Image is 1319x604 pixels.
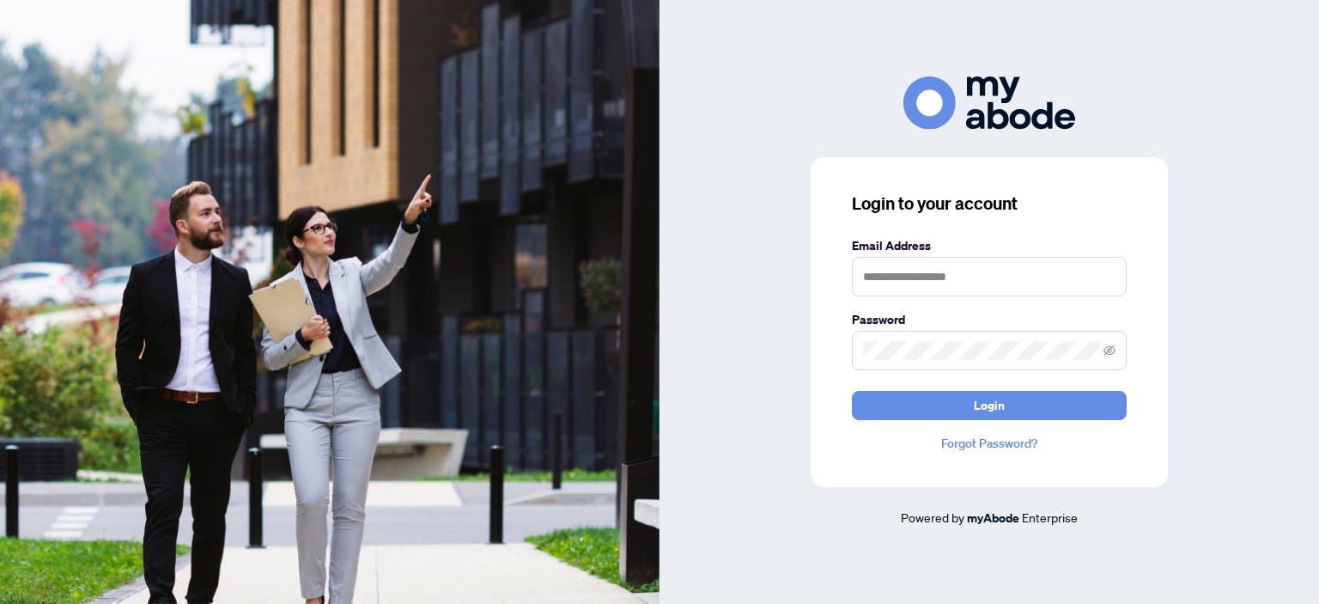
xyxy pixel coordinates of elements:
[1022,509,1078,525] span: Enterprise
[852,310,1127,329] label: Password
[1103,345,1115,357] span: eye-invisible
[974,392,1005,419] span: Login
[967,509,1019,528] a: myAbode
[852,192,1127,216] h3: Login to your account
[852,434,1127,453] a: Forgot Password?
[852,391,1127,420] button: Login
[903,76,1075,129] img: ma-logo
[901,509,964,525] span: Powered by
[852,236,1127,255] label: Email Address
